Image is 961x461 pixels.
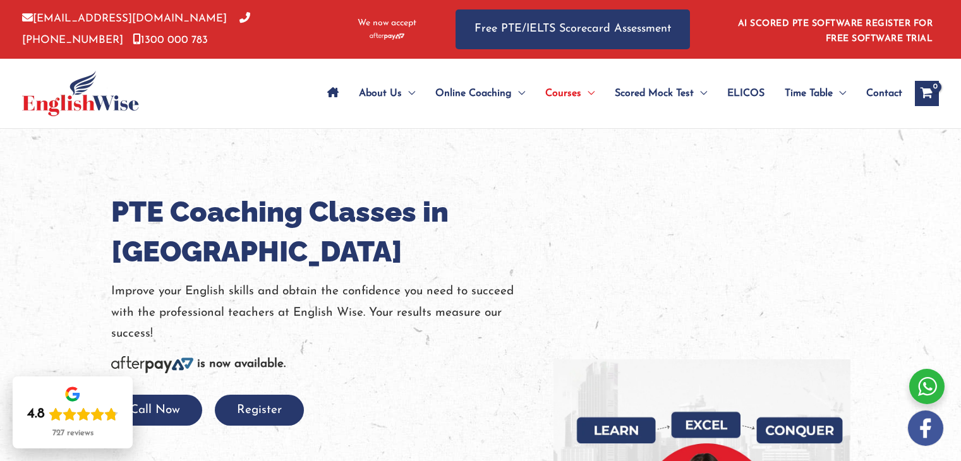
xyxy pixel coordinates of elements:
h1: PTE Coaching Classes in [GEOGRAPHIC_DATA] [111,192,535,272]
span: We now accept [358,17,416,30]
a: Time TableMenu Toggle [775,71,856,116]
img: Afterpay-Logo [111,356,193,373]
div: 4.8 [27,405,45,423]
img: Afterpay-Logo [370,33,404,40]
a: AI SCORED PTE SOFTWARE REGISTER FOR FREE SOFTWARE TRIAL [738,19,933,44]
a: [EMAIL_ADDRESS][DOMAIN_NAME] [22,13,227,24]
a: View Shopping Cart, empty [915,81,939,106]
nav: Site Navigation: Main Menu [317,71,902,116]
a: Free PTE/IELTS Scorecard Assessment [456,9,690,49]
span: Menu Toggle [833,71,846,116]
a: About UsMenu Toggle [349,71,425,116]
a: Call Now [108,404,202,416]
span: ELICOS [727,71,765,116]
aside: Header Widget 1 [730,9,939,50]
span: Menu Toggle [694,71,707,116]
a: 1300 000 783 [133,35,208,45]
span: Scored Mock Test [615,71,694,116]
img: cropped-ew-logo [22,71,139,116]
span: About Us [359,71,402,116]
a: [PHONE_NUMBER] [22,13,250,45]
a: ELICOS [717,71,775,116]
span: Courses [545,71,581,116]
span: Contact [866,71,902,116]
span: Menu Toggle [402,71,415,116]
span: Online Coaching [435,71,512,116]
button: Call Now [108,395,202,426]
div: Rating: 4.8 out of 5 [27,405,118,423]
a: Contact [856,71,902,116]
b: is now available. [197,358,286,370]
p: Improve your English skills and obtain the confidence you need to succeed with the professional t... [111,281,535,344]
span: Menu Toggle [512,71,525,116]
a: CoursesMenu Toggle [535,71,605,116]
a: Online CoachingMenu Toggle [425,71,535,116]
span: Menu Toggle [581,71,595,116]
a: Register [215,404,304,416]
div: 727 reviews [52,428,94,438]
span: Time Table [785,71,833,116]
img: white-facebook.png [908,410,943,446]
a: Scored Mock TestMenu Toggle [605,71,717,116]
button: Register [215,395,304,426]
